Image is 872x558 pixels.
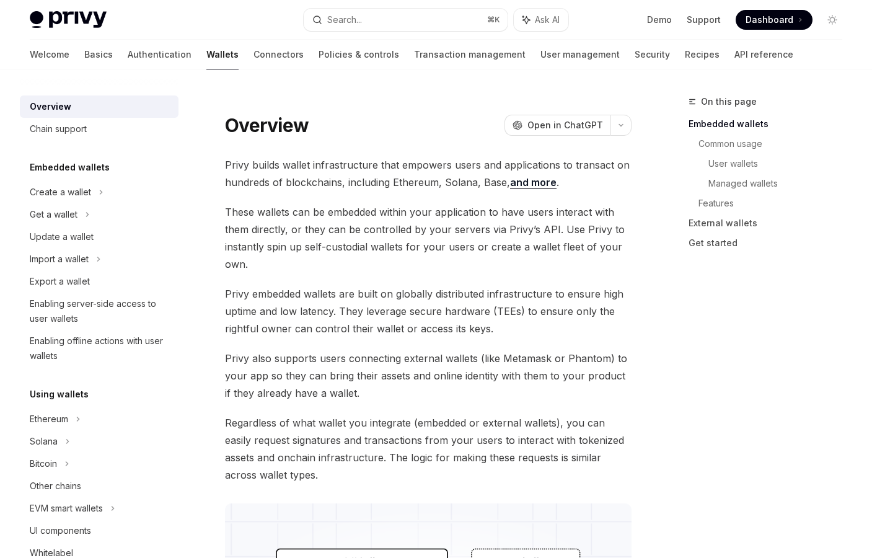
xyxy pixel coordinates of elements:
[20,95,178,118] a: Overview
[689,114,852,134] a: Embedded wallets
[746,14,793,26] span: Dashboard
[128,40,192,69] a: Authentication
[701,94,757,109] span: On this page
[84,40,113,69] a: Basics
[30,523,91,538] div: UI components
[535,14,560,26] span: Ask AI
[253,40,304,69] a: Connectors
[689,213,852,233] a: External wallets
[30,501,103,516] div: EVM smart wallets
[30,207,77,222] div: Get a wallet
[20,475,178,497] a: Other chains
[30,99,71,114] div: Overview
[698,193,852,213] a: Features
[708,174,852,193] a: Managed wallets
[30,160,110,175] h5: Embedded wallets
[225,285,632,337] span: Privy embedded wallets are built on globally distributed infrastructure to ensure high uptime and...
[20,270,178,293] a: Export a wallet
[30,296,171,326] div: Enabling server-side access to user wallets
[540,40,620,69] a: User management
[510,176,557,189] a: and more
[647,14,672,26] a: Demo
[225,350,632,402] span: Privy also supports users connecting external wallets (like Metamask or Phantom) to your app so t...
[20,293,178,330] a: Enabling server-side access to user wallets
[736,10,813,30] a: Dashboard
[30,252,89,267] div: Import a wallet
[487,15,500,25] span: ⌘ K
[30,11,107,29] img: light logo
[327,12,362,27] div: Search...
[20,330,178,367] a: Enabling offline actions with user wallets
[822,10,842,30] button: Toggle dark mode
[30,434,58,449] div: Solana
[30,456,57,471] div: Bitcoin
[635,40,670,69] a: Security
[734,40,793,69] a: API reference
[527,119,603,131] span: Open in ChatGPT
[504,115,610,136] button: Open in ChatGPT
[698,134,852,154] a: Common usage
[225,156,632,191] span: Privy builds wallet infrastructure that empowers users and applications to transact on hundreds o...
[30,229,94,244] div: Update a wallet
[225,114,309,136] h1: Overview
[30,387,89,402] h5: Using wallets
[30,122,87,136] div: Chain support
[689,233,852,253] a: Get started
[304,9,507,31] button: Search...⌘K
[30,185,91,200] div: Create a wallet
[20,118,178,140] a: Chain support
[685,40,720,69] a: Recipes
[225,414,632,484] span: Regardless of what wallet you integrate (embedded or external wallets), you can easily request si...
[20,520,178,542] a: UI components
[225,203,632,273] span: These wallets can be embedded within your application to have users interact with them directly, ...
[514,9,568,31] button: Ask AI
[206,40,239,69] a: Wallets
[30,479,81,494] div: Other chains
[20,226,178,248] a: Update a wallet
[319,40,399,69] a: Policies & controls
[708,154,852,174] a: User wallets
[30,274,90,289] div: Export a wallet
[30,412,68,427] div: Ethereum
[687,14,721,26] a: Support
[414,40,526,69] a: Transaction management
[30,334,171,363] div: Enabling offline actions with user wallets
[30,40,69,69] a: Welcome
